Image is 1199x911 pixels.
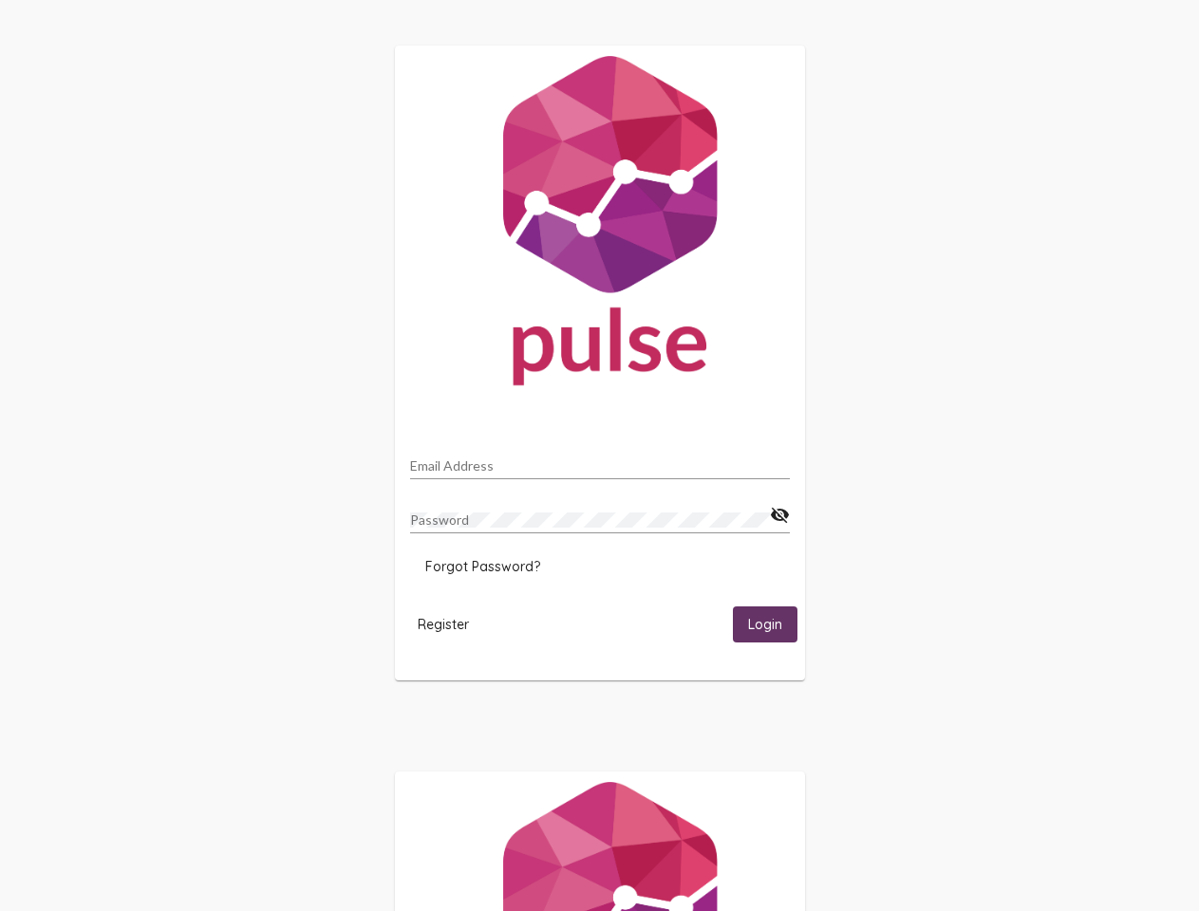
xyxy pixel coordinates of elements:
span: Forgot Password? [425,558,540,575]
span: Register [418,616,469,633]
mat-icon: visibility_off [770,504,790,527]
span: Login [748,617,782,634]
button: Register [403,606,484,641]
button: Login [733,606,797,641]
button: Forgot Password? [410,549,555,584]
img: Pulse For Good Logo [395,46,805,404]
